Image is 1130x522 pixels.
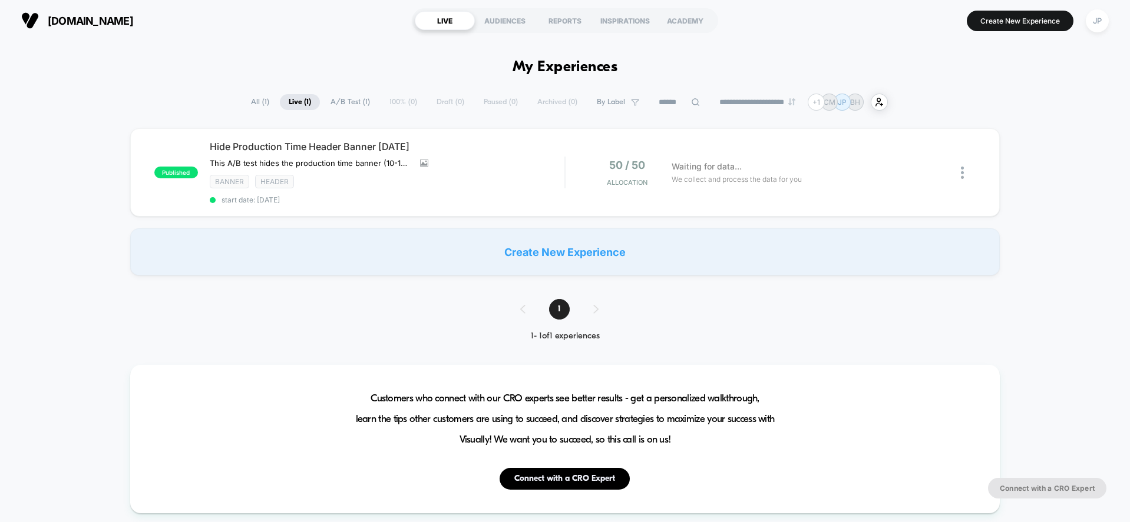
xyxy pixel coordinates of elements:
[6,299,25,318] button: Play, NEW DEMO 2025-VEED.mp4
[210,175,249,188] span: Banner
[210,195,565,204] span: start date: [DATE]
[549,299,570,320] span: 1
[154,167,198,178] span: published
[9,283,570,294] input: Seek
[607,178,647,187] span: Allocation
[356,388,775,450] span: Customers who connect with our CRO experts see better results - get a personalized walkthrough, l...
[48,15,133,27] span: [DOMAIN_NAME]
[808,94,825,111] div: + 1
[672,174,802,185] span: We collect and process the data for you
[824,98,835,107] p: CM
[491,303,527,314] input: Volume
[255,175,294,188] span: Header
[961,167,964,179] img: close
[967,11,1073,31] button: Create New Experience
[475,11,535,30] div: AUDIENCES
[508,331,622,341] div: 1 - 1 of 1 experiences
[322,94,379,110] span: A/B Test ( 1 )
[609,159,645,171] span: 50 / 50
[130,228,1000,275] div: Create New Experience
[672,160,742,173] span: Waiting for data...
[280,94,320,110] span: Live ( 1 )
[838,98,847,107] p: JP
[655,11,715,30] div: ACADEMY
[21,12,39,29] img: Visually logo
[18,11,137,30] button: [DOMAIN_NAME]
[850,98,860,107] p: BH
[274,148,302,176] button: Play, NEW DEMO 2025-VEED.mp4
[210,141,565,152] span: Hide Production Time Header Banner [DATE]
[408,302,435,315] div: Current time
[1082,9,1112,33] button: JP
[788,98,795,105] img: end
[437,302,468,315] div: Duration
[597,98,625,107] span: By Label
[988,478,1106,498] button: Connect with a CRO Expert
[535,11,595,30] div: REPORTS
[210,158,411,168] span: This A/B test hides the production time banner (10-14 days) in the global header of the website. ...
[500,468,630,490] button: Connect with a CRO Expert
[513,59,618,76] h1: My Experiences
[1086,9,1109,32] div: JP
[242,94,278,110] span: All ( 1 )
[595,11,655,30] div: INSPIRATIONS
[415,11,475,30] div: LIVE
